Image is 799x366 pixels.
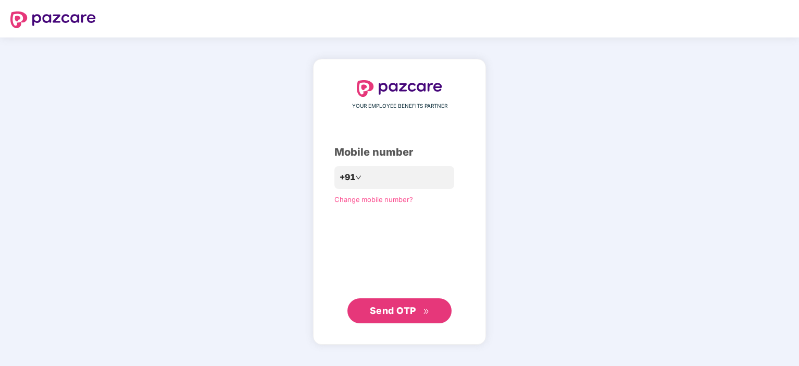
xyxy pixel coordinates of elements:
[340,171,355,184] span: +91
[355,174,361,181] span: down
[347,298,452,323] button: Send OTPdouble-right
[357,80,442,97] img: logo
[10,11,96,28] img: logo
[352,102,447,110] span: YOUR EMPLOYEE BENEFITS PARTNER
[370,305,416,316] span: Send OTP
[423,308,430,315] span: double-right
[334,195,413,204] a: Change mobile number?
[334,144,465,160] div: Mobile number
